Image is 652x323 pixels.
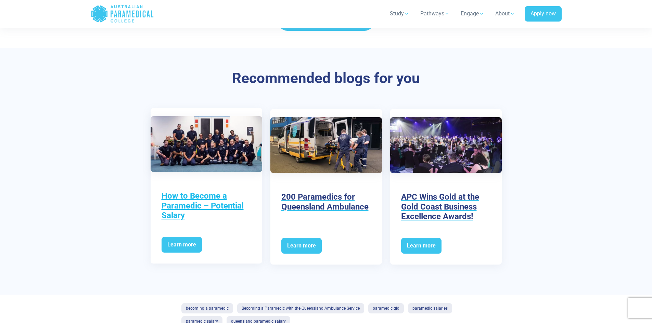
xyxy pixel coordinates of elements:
a: Engage [457,4,488,23]
a: becoming a paramedic [181,303,233,313]
span: Learn more [401,238,442,254]
img: APC Wins Gold at the Gold Coast Business Excellence Awards! [390,117,502,173]
a: Apply now [525,6,562,22]
a: Becoming a Paramedic with the Queensland Ambulance Service [237,303,364,313]
img: 200 Paramedics for Queensland Ambulance [270,117,382,173]
a: APC Wins Gold at the Gold Coast Business Excellence Awards! Learn more [390,109,502,265]
h3: APC Wins Gold at the Gold Coast Business Excellence Awards! [401,192,491,221]
span: Learn more [162,237,202,253]
a: paramedic salaries [408,303,452,313]
span: Learn more [281,238,322,254]
a: paramedic qld [368,303,404,313]
a: About [491,4,519,23]
h3: How to Become a Paramedic – Potential Salary [162,191,251,220]
h3: Recommended blogs for you [126,70,526,87]
a: 200 Paramedics for Queensland Ambulance Learn more [270,109,382,265]
a: How to Become a Paramedic – Potential Salary Learn more [151,108,262,264]
a: Pathways [416,4,454,23]
a: Study [386,4,413,23]
h3: 200 Paramedics for Queensland Ambulance [281,192,371,212]
img: How to Become a Paramedic – Potential Salary [151,116,262,172]
a: Australian Paramedical College [91,3,154,25]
